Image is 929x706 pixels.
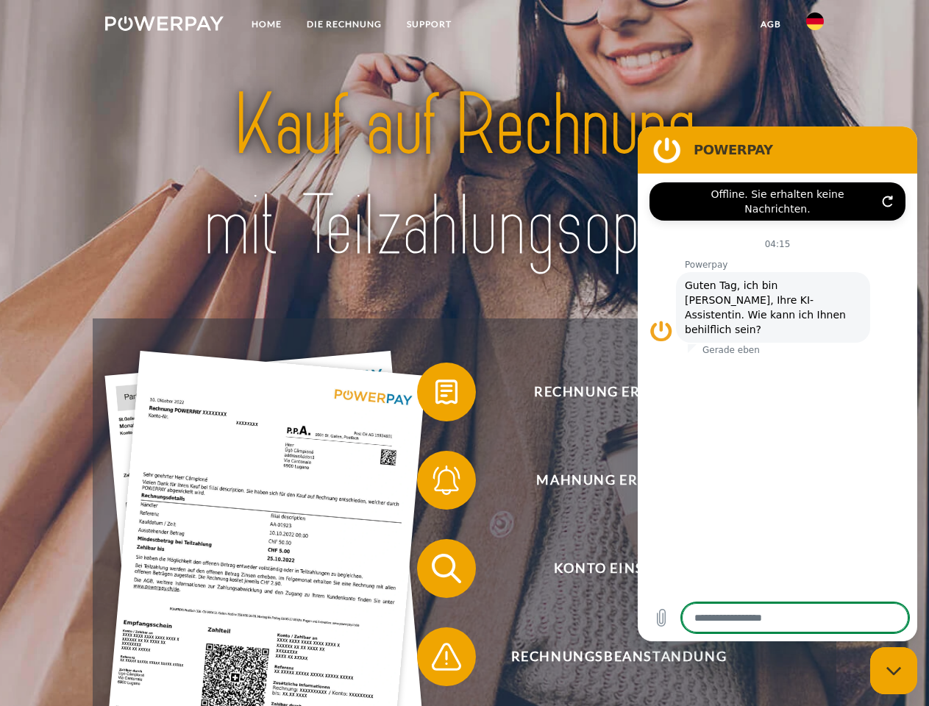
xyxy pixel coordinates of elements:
[438,363,799,421] span: Rechnung erhalten?
[140,71,789,282] img: title-powerpay_de.svg
[428,374,465,410] img: qb_bill.svg
[417,539,800,598] button: Konto einsehen
[417,363,800,421] button: Rechnung erhalten?
[417,627,800,686] button: Rechnungsbeanstandung
[870,647,917,694] iframe: Schaltfläche zum Öffnen des Messaging-Fensters; Konversation läuft
[806,13,824,30] img: de
[638,126,917,641] iframe: Messaging-Fenster
[417,451,800,510] button: Mahnung erhalten?
[428,462,465,499] img: qb_bell.svg
[438,627,799,686] span: Rechnungsbeanstandung
[239,11,294,38] a: Home
[105,16,224,31] img: logo-powerpay-white.svg
[438,451,799,510] span: Mahnung erhalten?
[394,11,464,38] a: SUPPORT
[748,11,794,38] a: agb
[428,550,465,587] img: qb_search.svg
[428,638,465,675] img: qb_warning.svg
[294,11,394,38] a: DIE RECHNUNG
[438,539,799,598] span: Konto einsehen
